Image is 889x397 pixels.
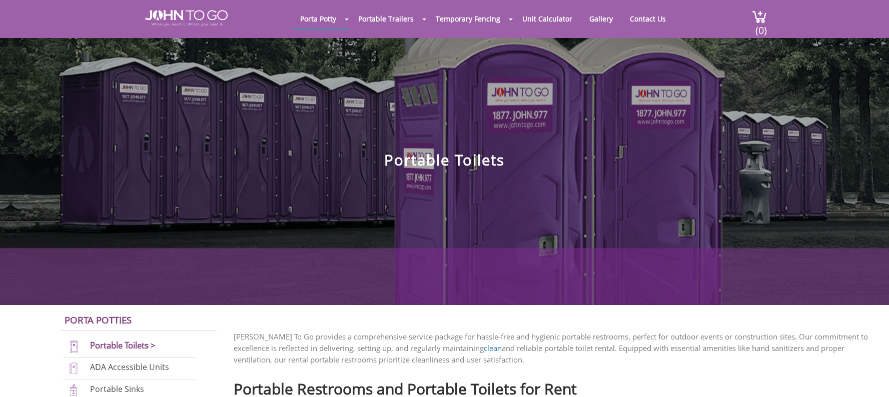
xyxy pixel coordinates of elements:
span: (0) [755,15,767,37]
a: Unit Calculator [515,9,580,28]
img: portable-toilets-new.png [63,340,85,353]
a: Gallery [582,9,620,28]
a: ADA Accessible Units [90,362,169,373]
a: clean [484,343,502,353]
p: [PERSON_NAME] To Go provides a comprehensive service package for hassle-free and hygienic portabl... [234,331,874,365]
img: portable-sinks-new.png [63,383,85,397]
a: Portable Toilets > [90,339,156,351]
img: ADA-units-new.png [63,361,85,375]
img: cart a [752,10,767,23]
a: Porta Potties [65,313,132,326]
a: Porta Potty [293,9,344,28]
a: Temporary Fencing [428,9,508,28]
h2: Portable Restrooms and Portable Toilets for Rent [234,375,874,397]
a: Contact Us [622,9,673,28]
a: Portable Sinks [90,383,144,394]
a: Portable Trailers [351,9,421,28]
img: JOHN to go [145,10,228,26]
